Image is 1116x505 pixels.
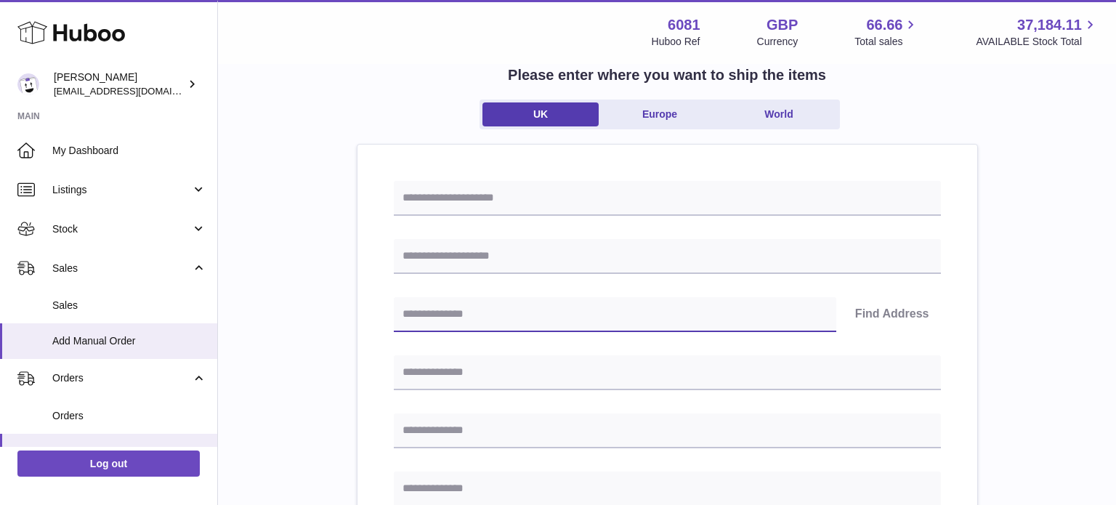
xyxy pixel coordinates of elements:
[17,451,200,477] a: Log out
[52,371,191,385] span: Orders
[52,144,206,158] span: My Dashboard
[866,15,902,35] span: 66.66
[482,102,599,126] a: UK
[757,35,798,49] div: Currency
[54,85,214,97] span: [EMAIL_ADDRESS][DOMAIN_NAME]
[767,15,798,35] strong: GBP
[52,409,206,423] span: Orders
[52,299,206,312] span: Sales
[652,35,700,49] div: Huboo Ref
[508,65,826,85] h2: Please enter where you want to ship the items
[854,35,919,49] span: Total sales
[854,15,919,49] a: 66.66 Total sales
[721,102,837,126] a: World
[602,102,718,126] a: Europe
[668,15,700,35] strong: 6081
[52,262,191,275] span: Sales
[976,35,1099,49] span: AVAILABLE Stock Total
[17,73,39,95] img: hello@pogsheadphones.com
[54,70,185,98] div: [PERSON_NAME]
[52,222,191,236] span: Stock
[52,334,206,348] span: Add Manual Order
[52,445,206,458] span: Add Manual Order
[52,183,191,197] span: Listings
[976,15,1099,49] a: 37,184.11 AVAILABLE Stock Total
[1017,15,1082,35] span: 37,184.11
